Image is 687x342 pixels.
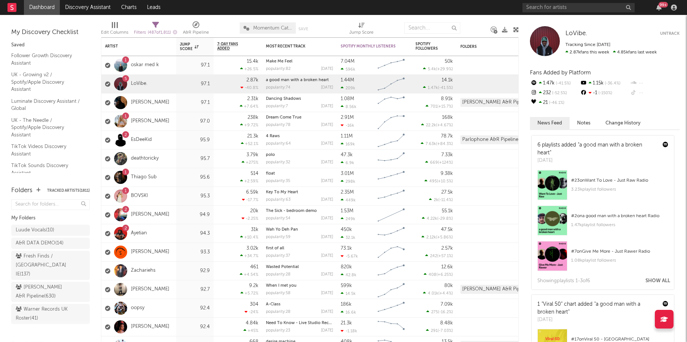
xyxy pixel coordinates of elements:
div: 450k [341,227,352,232]
div: 92.4 [180,304,210,313]
div: 94.9 [180,210,210,219]
div: Jump Score [349,28,374,37]
div: popularity: 54 [266,216,291,221]
div: My Discovery Checklist [11,28,90,37]
a: TikTok Videos Discovery Assistant [11,142,82,158]
div: ( ) [426,309,453,314]
div: # 2 on a good man with a broken heart Radio [571,212,668,221]
div: [DATE] [321,123,333,127]
div: popularity: 59 [266,235,291,239]
div: A&R Pipeline [183,28,209,37]
div: +275 % [242,160,258,165]
div: -40.8 % [240,85,258,90]
svg: Chart title [374,150,408,168]
div: +9.72 % [240,123,258,127]
a: Thiago Sub [131,174,157,181]
a: Dancing Shadows [266,97,301,101]
svg: Chart title [374,224,408,243]
div: Filters [134,28,177,37]
span: 495 [429,179,437,184]
div: 6.9k [341,160,354,165]
a: Need To Know - Live Studio Recording [266,321,342,325]
svg: Chart title [374,112,408,131]
a: Ayetian [131,230,147,237]
button: Save [298,27,308,31]
div: +10.4 % [240,235,258,240]
svg: Chart title [374,75,408,93]
span: +6.25 % [438,273,452,277]
span: 4.01k [428,292,438,296]
div: Jump Score [180,42,199,51]
div: 3.02k [246,246,258,251]
div: 820k [341,265,352,269]
a: The Sick - bedroom demo [266,209,317,213]
div: 8.56k [341,104,356,109]
div: 95.6 [180,173,210,182]
div: 97.0 [180,117,210,126]
div: ( ) [425,160,453,165]
div: -1 [580,88,629,98]
div: 1.11M [341,134,353,139]
a: Wasted Potential [266,265,299,269]
div: 94.3 [180,229,210,238]
div: Wasted Potential [266,265,333,269]
span: Tracking Since: [DATE] [565,43,610,47]
div: Filters(487 of 1,811) [134,19,177,40]
svg: Chart title [374,299,408,318]
div: 7.04M [341,59,355,64]
div: polo [266,153,333,157]
input: Search for artists [522,3,635,12]
span: 408 [429,273,436,277]
div: 449k [341,198,356,203]
div: -- [630,88,680,98]
span: -46.1 % [548,101,564,105]
div: Fresh Finds / [GEOGRAPHIC_DATA] IE ( 137 ) [16,252,68,279]
div: 2.31k [247,96,258,101]
div: 1.08M [341,96,354,101]
span: LoVibe. [565,30,587,37]
div: Spotify Followers [415,42,442,51]
a: Fresh Finds / [GEOGRAPHIC_DATA] IE(137) [11,251,90,280]
input: Search for folders... [11,199,90,210]
div: 15.4k [247,59,258,64]
a: A-Class [266,302,280,306]
div: [DATE] [321,310,333,314]
div: 186k [341,302,352,307]
div: 1 "Viral 50" chart added [537,301,657,316]
div: ( ) [424,272,453,277]
button: Notes [570,117,598,129]
div: ( ) [421,123,453,127]
a: deathtoricky [131,155,159,162]
div: Wah Yo Deh Pan [266,228,333,232]
div: 461 [250,265,258,269]
div: My Folders [11,214,90,223]
div: 514 [251,171,258,176]
div: -5.67k [341,254,358,259]
a: [PERSON_NAME] [131,324,169,330]
div: [DATE] [321,198,333,202]
div: 8.91k [441,96,453,101]
span: -41.5 % [439,86,452,90]
div: # 23 on Want To Love - Just Raw Radio [571,176,668,185]
span: 701 [430,105,437,109]
div: 20k [250,209,258,213]
div: ( ) [421,235,453,240]
div: popularity: 7 [266,104,288,108]
div: ( ) [424,179,453,184]
a: EsDeeKid [131,137,152,143]
a: [PERSON_NAME] [131,249,169,255]
div: +5.72 % [240,291,258,296]
div: ( ) [423,85,453,90]
div: 1.44M [341,78,354,83]
div: -24 % [245,309,258,314]
span: 7.63k [426,142,436,146]
svg: Chart title [374,168,408,187]
div: [DATE] [321,216,333,221]
div: 249k [341,216,355,221]
div: 21 [530,98,580,108]
div: float [266,172,333,176]
div: A-Class [266,302,333,306]
div: 55.1k [442,209,453,213]
div: Folders [460,44,516,49]
div: A&R Pipeline [183,19,209,40]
